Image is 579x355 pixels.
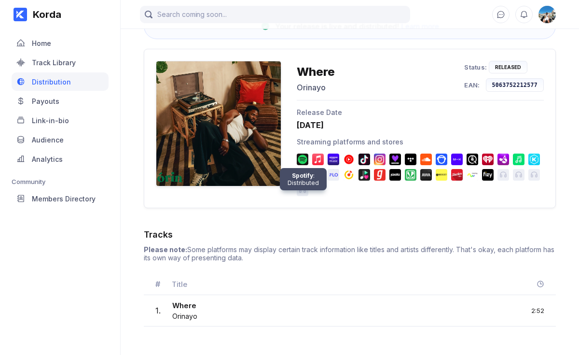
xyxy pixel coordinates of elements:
a: Payouts [12,92,109,111]
img: Turkcell Fizy [482,169,494,181]
div: Analytics [32,155,63,163]
div: # [155,279,160,289]
div: Where [172,301,197,312]
img: JioSaavn [405,169,416,181]
img: Gaana [374,169,386,181]
img: Yandex Music [343,169,355,181]
a: Distribution [12,72,109,92]
img: TikTok [358,154,370,165]
div: : Distributed [288,172,319,186]
img: Deezer [389,154,401,165]
img: 160x160 [538,6,556,23]
img: YouTube Music [343,154,355,165]
input: Search coming soon... [140,6,410,23]
img: Amazon [328,154,339,165]
img: Slacker [451,169,463,181]
div: 2:52 [531,307,544,314]
img: Spotify [297,154,308,165]
span: Orinayo [172,312,197,320]
div: Audience [32,136,64,144]
div: Payouts [32,97,59,105]
div: EAN: [464,81,480,89]
a: Track Library [12,53,109,72]
img: Napster [436,154,447,165]
img: SoundCloud Go [420,154,432,165]
img: MusicJet [436,169,447,181]
a: Analytics [12,150,109,169]
img: KKBOX [528,154,540,165]
div: Members Directory [32,195,96,203]
img: MixCloud [451,154,463,165]
img: Jaxsta [389,169,401,181]
img: AWA [420,169,432,181]
img: Melon [328,169,339,181]
img: Apple Music [312,154,324,165]
a: Link-in-bio [12,111,109,130]
img: Zvooq [358,169,370,181]
div: [DATE] [297,120,544,130]
a: Members Directory [12,189,109,209]
div: Orinayo [297,83,335,92]
b: Spotify [292,172,313,179]
div: Link-in-bio [32,116,69,125]
div: 1 . [155,306,161,315]
a: Audience [12,130,109,150]
img: Line Music [513,154,524,165]
img: iHeartRadio [482,154,494,165]
b: Please note: [144,245,187,254]
div: Tracks [144,229,556,240]
div: Community [12,178,109,185]
div: Where [297,65,335,79]
img: Nuuday [467,169,478,181]
div: Title [172,280,515,289]
div: Some platforms may display certain track information like titles and artists differently. That's ... [144,245,556,262]
div: 5063752212577 [492,82,538,88]
div: Release Date [297,108,544,116]
a: Home [12,34,109,53]
div: Korda [27,9,61,20]
div: Status: [464,63,487,71]
img: Anghami [497,154,509,165]
img: Tidal [405,154,416,165]
div: Distribution [32,78,71,86]
div: Track Library [32,58,76,67]
div: Orin [538,6,556,23]
div: Streaming platforms and stores [297,138,544,146]
div: Released [495,64,521,70]
div: Home [32,39,51,47]
img: Qobuz [467,154,478,165]
img: Facebook [374,154,386,165]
